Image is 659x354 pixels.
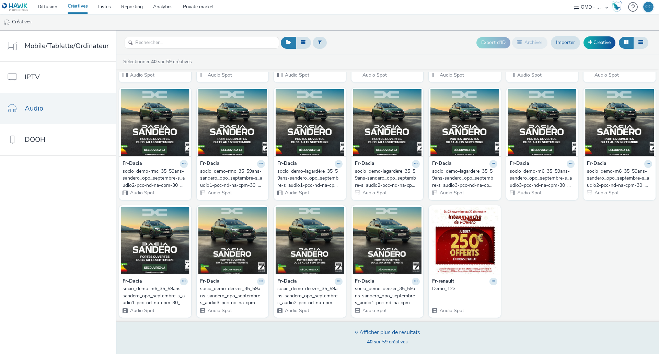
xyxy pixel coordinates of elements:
img: undefined Logo [2,3,28,11]
a: socio_demo-m6_35_59ans-sandero_opo_septembre-s_audio1-pcc-nd-na-cpm-30_no_skip [123,285,188,306]
span: DOOH [25,135,45,145]
div: socio_demo-m6_35_59ans-sandero_opo_septembre-s_audio1-pcc-nd-na-cpm-30_no_skip [123,285,185,306]
a: socio_demo-m6_35_59ans-sandero_opo_septembre-s_audio2-pcc-nd-na-cpm-30_no_skip (copy) [587,168,652,189]
a: Importer [551,36,580,49]
img: socio_demo-deezer_35_59ans-sandero_opo_septembre-s_audio1-pcc-nd-na-cpm-30_no_skip visual [353,207,422,274]
span: Audio Spot [439,307,464,314]
button: Liste [633,37,648,48]
a: socio_demo-lagardère_35_59ans-sandero_opo_septembre-s_audio1-pcc-nd-na-cpm-30_no_skip [277,168,343,189]
strong: Fr-Dacia [355,160,374,168]
span: IPTV [25,72,40,82]
span: Audio Spot [129,190,154,196]
strong: Fr-Dacia [587,160,606,168]
span: Audio Spot [439,72,464,78]
img: Hawk Academy [612,1,622,12]
span: Audio Spot [207,72,232,78]
button: Grille [619,37,634,48]
span: Audio Spot [594,190,619,196]
div: socio_demo-deezer_35_59ans-sandero_opo_septembre-s_audio2-pcc-nd-na-cpm-30_no_skip [277,285,340,306]
div: socio_demo-deezer_35_59ans-sandero_opo_septembre-s_audio1-pcc-nd-na-cpm-30_no_skip [355,285,417,306]
img: socio_demo-m6_35_59ans-sandero_opo_septembre-s_audio3-pcc-nd-na-cpm-30_no_skip (copy) (copy) visual [508,89,577,156]
span: Audio Spot [207,307,232,314]
span: Audio Spot [129,72,154,78]
div: socio_demo-rmc_35_59ans-sandero_opo_septembre-s_audio1-pcc-nd-na-cpm-30_no_skip [200,168,263,189]
span: Audio Spot [284,72,309,78]
div: Demo_123 [432,285,495,292]
strong: Fr-Dacia [123,160,142,168]
div: socio_demo-deezer_35_59ans-sandero_opo_septembre-s_audio3-pcc-nd-na-cpm-30_no_skip (copy) [200,285,263,306]
div: socio_demo-rmc_35_59ans-sandero_opo_septembre-s_audio2-pcc-nd-na-cpm-30_no_skip [123,168,185,189]
span: Audio Spot [207,190,232,196]
a: socio_demo-rmc_35_59ans-sandero_opo_septembre-s_audio1-pcc-nd-na-cpm-30_no_skip [200,168,265,189]
span: Audio Spot [362,72,387,78]
strong: Fr-Dacia [432,160,452,168]
a: socio_demo-lagardère_35_59ans-sandero_opo_septembre-s_audio2-pcc-nd-na-cpm-30_no_skip (copy) [355,168,420,189]
img: socio_demo-deezer_35_59ans-sandero_opo_septembre-s_audio3-pcc-nd-na-cpm-30_no_skip (copy) visual [198,207,267,274]
button: Archiver [512,37,547,48]
a: socio_demo-deezer_35_59ans-sandero_opo_septembre-s_audio1-pcc-nd-na-cpm-30_no_skip [355,285,420,306]
button: Export d'ID [476,37,510,48]
a: socio_demo-deezer_35_59ans-sandero_opo_septembre-s_audio3-pcc-nd-na-cpm-30_no_skip (copy) [200,285,265,306]
span: Audio [25,103,43,113]
div: socio_demo-lagardère_35_59ans-sandero_opo_septembre-s_audio3-pcc-nd-na-cpm-30_no_skip [432,168,495,189]
img: audio [3,19,10,26]
img: socio_demo-rmc_35_59ans-sandero_opo_septembre-s_audio1-pcc-nd-na-cpm-30_no_skip visual [198,89,267,156]
strong: Fr-Dacia [200,160,220,168]
strong: Fr-Dacia [123,278,142,286]
span: Mobile/Tablette/Ordinateur [25,41,109,51]
a: socio_demo-deezer_35_59ans-sandero_opo_septembre-s_audio2-pcc-nd-na-cpm-30_no_skip [277,285,343,306]
span: Audio Spot [284,190,309,196]
strong: Fr-Dacia [277,278,297,286]
img: socio_demo-lagardère_35_59ans-sandero_opo_septembre-s_audio2-pcc-nd-na-cpm-30_no_skip (copy) visual [353,89,422,156]
div: socio_demo-lagardère_35_59ans-sandero_opo_septembre-s_audio1-pcc-nd-na-cpm-30_no_skip [277,168,340,189]
strong: 40 [151,58,157,65]
a: socio_demo-m6_35_59ans-sandero_opo_septembre-s_audio3-pcc-nd-na-cpm-30_no_skip (copy) (copy) [510,168,575,189]
strong: Fr-Dacia [355,278,374,286]
div: Afficher plus de résultats [355,329,420,336]
a: socio_demo-lagardère_35_59ans-sandero_opo_septembre-s_audio3-pcc-nd-na-cpm-30_no_skip [432,168,497,189]
span: Audio Spot [517,190,542,196]
img: socio_demo-m6_35_59ans-sandero_opo_septembre-s_audio2-pcc-nd-na-cpm-30_no_skip (copy) visual [585,89,654,156]
img: socio_demo-lagardère_35_59ans-sandero_opo_septembre-s_audio1-pcc-nd-na-cpm-30_no_skip visual [276,89,344,156]
span: Audio Spot [129,307,154,314]
span: Audio Spot [362,307,387,314]
img: socio_demo-rmc_35_59ans-sandero_opo_septembre-s_audio2-pcc-nd-na-cpm-30_no_skip visual [121,89,189,156]
strong: Fr-Dacia [200,278,220,286]
span: Audio Spot [362,190,387,196]
img: socio_demo-deezer_35_59ans-sandero_opo_septembre-s_audio2-pcc-nd-na-cpm-30_no_skip visual [276,207,344,274]
span: Audio Spot [284,307,309,314]
strong: Fr-Dacia [510,160,529,168]
span: Audio Spot [517,72,542,78]
span: Audio Spot [439,190,464,196]
a: Créative [583,36,615,49]
a: Sélectionner sur 59 créatives [123,58,195,65]
input: Rechercher... [125,37,279,49]
a: Hawk Academy [612,1,625,12]
strong: Fr-Dacia [277,160,297,168]
a: Demo_123 [432,285,497,292]
img: socio_demo-lagardère_35_59ans-sandero_opo_septembre-s_audio3-pcc-nd-na-cpm-30_no_skip visual [430,89,499,156]
div: socio_demo-m6_35_59ans-sandero_opo_septembre-s_audio3-pcc-nd-na-cpm-30_no_skip (copy) (copy) [510,168,572,189]
div: CC [645,2,651,12]
img: socio_demo-m6_35_59ans-sandero_opo_septembre-s_audio1-pcc-nd-na-cpm-30_no_skip visual [121,207,189,274]
strong: Fr-renault [432,278,454,286]
span: sur 59 créatives [367,339,408,345]
div: socio_demo-lagardère_35_59ans-sandero_opo_septembre-s_audio2-pcc-nd-na-cpm-30_no_skip (copy) [355,168,417,189]
a: socio_demo-rmc_35_59ans-sandero_opo_septembre-s_audio2-pcc-nd-na-cpm-30_no_skip [123,168,188,189]
strong: 40 [367,339,372,345]
span: Audio Spot [594,72,619,78]
img: Demo_123 visual [430,207,499,274]
div: socio_demo-m6_35_59ans-sandero_opo_septembre-s_audio2-pcc-nd-na-cpm-30_no_skip (copy) [587,168,649,189]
